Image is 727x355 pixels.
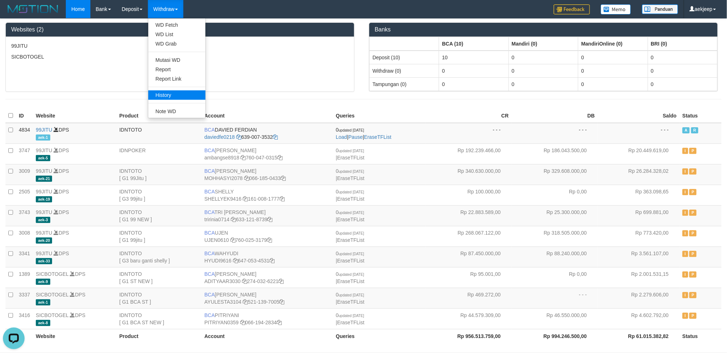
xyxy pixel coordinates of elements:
[204,312,215,318] span: BCA
[36,292,68,298] a: SICBOTOGEL
[267,237,272,243] a: Copy 7600253179 to clipboard
[683,210,688,216] span: Inactive
[16,205,33,226] td: 3743
[339,211,364,215] span: updated [DATE]
[204,127,215,133] span: BCA
[648,77,717,91] td: 0
[689,271,697,278] span: Paused
[439,77,509,91] td: 0
[36,155,50,161] span: aek-5
[116,247,201,267] td: IDNTOTO [ G3 baru ganti shelly ]
[425,109,511,123] th: CR
[148,107,205,116] a: Note WD
[148,90,205,100] a: History
[16,123,33,144] td: 4834
[148,39,205,48] a: WD Grab
[201,205,333,226] td: TRI [PERSON_NAME] 633-121-8739
[689,210,697,216] span: Paused
[5,4,60,14] img: MOTION_logo.png
[336,230,365,243] span: |
[336,251,364,256] span: 0
[336,271,365,284] span: |
[204,271,215,277] span: BCA
[148,30,205,39] a: WD List
[370,37,439,51] th: Group: activate to sort column ascending
[683,148,688,154] span: Inactive
[598,267,680,288] td: Rp 2.001.531,15
[201,308,333,329] td: PITRIYANI 066-194-2834
[598,247,680,267] td: Rp 3.561.107,00
[33,308,116,329] td: DPS
[33,164,116,185] td: DPS
[339,252,364,256] span: updated [DATE]
[204,237,229,243] a: UJEN0610
[33,205,116,226] td: DPS
[204,189,215,194] span: BCA
[201,185,333,205] td: SHELLY 161-008-1777
[201,109,333,123] th: Account
[511,288,598,308] td: - - -
[337,299,364,305] a: EraseTFList
[511,308,598,329] td: Rp 46.550.000,00
[16,247,33,267] td: 3341
[683,251,688,257] span: Inactive
[33,109,116,123] th: Website
[683,230,688,236] span: Inactive
[16,144,33,164] td: 3747
[439,51,509,64] td: 10
[598,109,680,123] th: Saldo
[339,170,364,174] span: updated [DATE]
[204,217,229,222] a: tririnia0714
[511,247,598,267] td: Rp 88.240.000,00
[336,127,392,140] span: | |
[683,189,688,195] span: Inactive
[648,51,717,64] td: 0
[336,251,365,264] span: |
[33,247,116,267] td: DPS
[689,168,697,175] span: Paused
[116,109,201,123] th: Product
[336,292,365,305] span: |
[511,109,598,123] th: DB
[230,237,235,243] a: Copy UJEN0610 to clipboard
[36,299,50,305] span: aek-1
[598,164,680,185] td: Rp 26.284.328,02
[204,258,231,264] a: HYUDI9616
[33,329,116,343] th: Website
[16,164,33,185] td: 3009
[148,55,205,65] a: Mutasi WD
[425,247,511,267] td: Rp 87.450.000,00
[336,168,364,174] span: 0
[601,4,631,14] img: Button%20Memo.svg
[231,217,236,222] a: Copy tririnia0714 to clipboard
[425,267,511,288] td: Rp 95.001,00
[425,144,511,164] td: Rp 192.239.466,00
[648,37,717,51] th: Group: activate to sort column ascending
[116,308,201,329] td: IDNTOTO [ G1 BCA ST NEW ]
[241,155,246,161] a: Copy ambangse8918 to clipboard
[683,127,690,133] span: Active
[683,271,688,278] span: Inactive
[273,134,278,140] a: Copy 6390073532 to clipboard
[425,329,511,343] th: Rp 956.513.759,00
[511,226,598,247] td: Rp 318.505.000,00
[336,189,364,194] span: 0
[36,312,68,318] a: SICBOTOGEL
[336,147,364,153] span: 0
[243,299,248,305] a: Copy AYULESTA3104 to clipboard
[511,185,598,205] td: Rp 0,00
[511,144,598,164] td: Rp 186.043.500,00
[370,51,439,64] td: Deposit (10)
[148,74,205,84] a: Report Link
[11,26,349,33] h3: Websites (2)
[36,147,52,153] a: 99JITU
[36,251,52,256] a: 99JITU
[337,155,364,161] a: EraseTFList
[348,134,363,140] a: Pause
[116,288,201,308] td: IDNTOTO [ G1 BCA ST ]
[333,329,426,343] th: Queries
[509,51,578,64] td: 0
[336,209,364,215] span: 0
[425,226,511,247] td: Rp 268.067.122,00
[511,205,598,226] td: Rp 25.300.000,00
